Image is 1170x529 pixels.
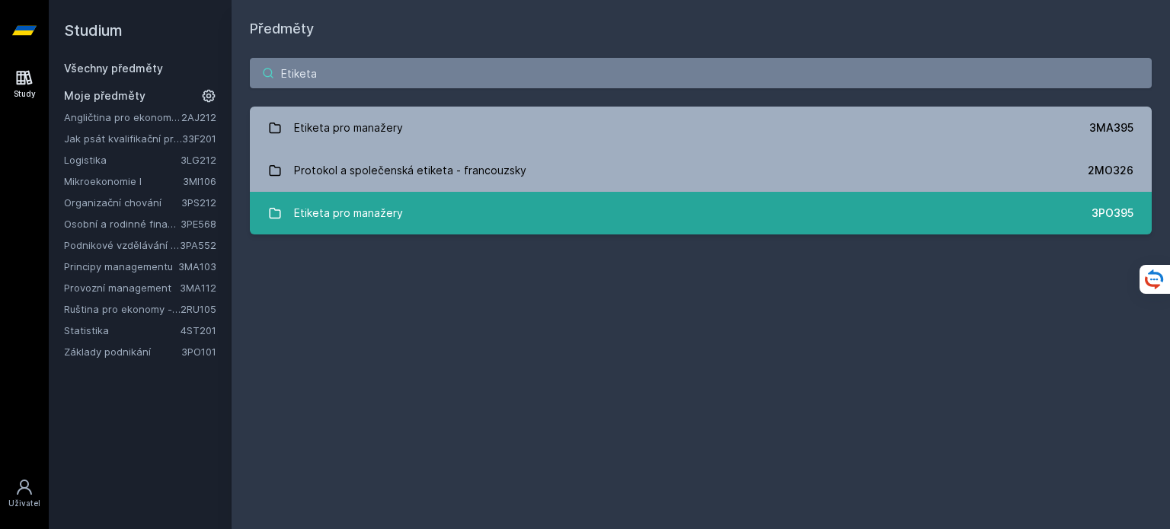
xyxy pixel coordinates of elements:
[8,498,40,509] div: Uživatel
[64,301,181,317] a: Ruština pro ekonomy - středně pokročilá úroveň 1 (B1)
[64,131,182,146] a: Jak psát kvalifikační práci
[3,61,46,107] a: Study
[294,155,526,186] div: Protokol a společenská etiketa - francouzsky
[64,280,180,295] a: Provozní management
[3,470,46,517] a: Uživatel
[181,111,216,123] a: 2AJ212
[181,218,216,230] a: 3PE568
[181,324,216,336] a: 4ST201
[294,198,403,228] div: Etiketa pro manažery
[250,192,1152,234] a: Etiketa pro manažery 3PO395
[250,107,1152,149] a: Etiketa pro manažery 3MA395
[180,239,216,251] a: 3PA552
[64,174,183,189] a: Mikroekonomie I
[64,323,181,338] a: Statistika
[64,237,180,253] a: Podnikové vzdělávání v praxi
[14,88,36,100] div: Study
[1089,120,1133,135] div: 3MA395
[250,149,1152,192] a: Protokol a společenská etiketa - francouzsky 2MO326
[181,303,216,315] a: 2RU105
[294,113,403,143] div: Etiketa pro manažery
[64,344,181,359] a: Základy podnikání
[64,62,163,75] a: Všechny předměty
[64,110,181,125] a: Angličtina pro ekonomická studia 2 (B2/C1)
[183,175,216,187] a: 3MI106
[181,196,216,209] a: 3PS212
[64,216,181,231] a: Osobní a rodinné finance
[180,282,216,294] a: 3MA112
[250,58,1152,88] input: Název nebo ident předmětu…
[64,88,145,104] span: Moje předměty
[182,132,216,145] a: 33F201
[181,154,216,166] a: 3LG212
[64,195,181,210] a: Organizační chování
[250,18,1152,40] h1: Předměty
[1088,163,1133,178] div: 2MO326
[64,152,181,167] a: Logistika
[178,260,216,272] a: 3MA103
[181,346,216,358] a: 3PO101
[1092,206,1133,221] div: 3PO395
[64,259,178,274] a: Principy managementu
